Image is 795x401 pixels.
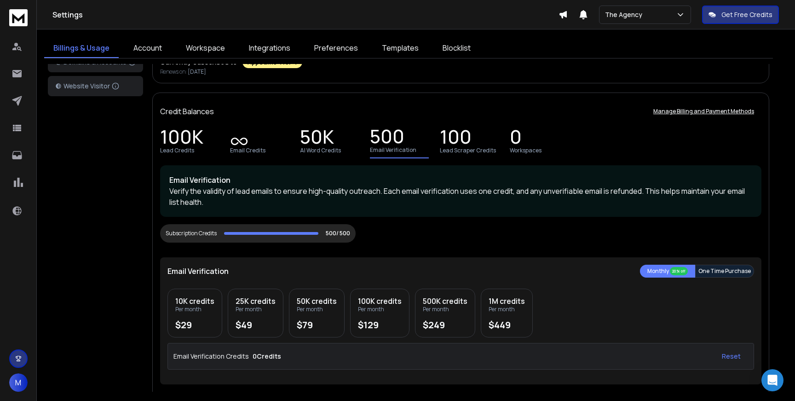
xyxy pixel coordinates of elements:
[423,296,467,306] div: 500K credits
[175,320,214,330] div: $29
[236,320,276,330] div: $49
[52,9,559,20] h1: Settings
[702,6,779,24] button: Get Free Credits
[48,76,143,96] button: Website Visitor
[358,306,402,313] div: Per month
[370,146,416,154] p: Email Verification
[9,373,28,392] button: M
[370,132,404,145] p: 500
[510,132,522,145] p: 0
[177,39,234,58] a: Workspace
[175,296,214,306] div: 10K credits
[358,296,402,306] div: 100K credits
[640,265,695,278] button: Monthly 20% off
[160,106,214,117] p: Credit Balances
[169,174,752,186] p: Email Verification
[721,10,772,19] p: Get Free Credits
[167,266,229,277] p: Email Verification
[695,265,754,278] button: One Time Purchase
[44,39,119,58] a: Billings & Usage
[714,347,748,366] button: Reset
[240,39,300,58] a: Integrations
[9,9,28,26] img: logo
[160,147,194,154] p: Lead Credits
[646,102,761,121] button: Manage Billing and Payment Methods
[489,296,525,306] div: 1M credits
[173,352,249,361] p: Email Verification Credits
[510,147,542,154] p: Workspaces
[160,132,203,145] p: 100K
[489,306,525,313] div: Per month
[297,296,337,306] div: 50K credits
[230,147,265,154] p: Email Credits
[358,320,402,330] div: $129
[653,108,754,115] p: Manage Billing and Payment Methods
[489,320,525,330] div: $449
[670,267,688,275] div: 20% off
[433,39,480,58] a: Blocklist
[253,352,281,361] p: 0 Credits
[440,147,496,154] p: Lead Scraper Credits
[297,320,337,330] div: $79
[236,296,276,306] div: 25K credits
[761,369,783,391] div: Open Intercom Messenger
[300,132,334,145] p: 50K
[605,10,646,19] p: The Agency
[166,230,217,237] div: Subscription Credits
[169,186,752,208] p: Verify the validity of lead emails to ensure high-quality outreach. Each email verification uses ...
[440,132,472,145] p: 100
[423,320,467,330] div: $249
[305,39,367,58] a: Preferences
[373,39,428,58] a: Templates
[124,39,171,58] a: Account
[236,306,276,313] div: Per month
[326,230,350,237] p: 500/ 500
[175,306,214,313] div: Per month
[300,147,341,154] p: AI Word Credits
[297,306,337,313] div: Per month
[188,68,206,76] span: [DATE]
[160,68,761,76] p: Renews on:
[423,306,467,313] div: Per month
